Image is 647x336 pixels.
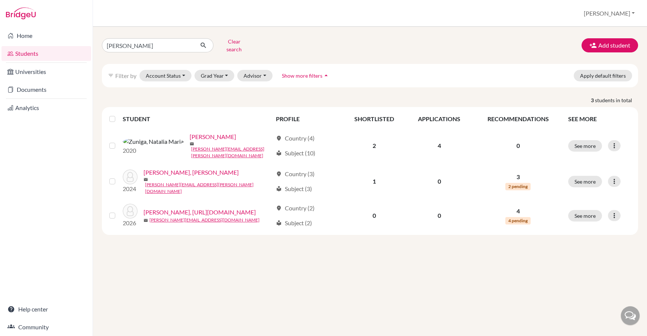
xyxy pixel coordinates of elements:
div: Country (3) [276,169,315,178]
img: Bridge-U [6,7,36,19]
button: Show more filtersarrow_drop_up [276,70,336,81]
div: Subject (3) [276,184,312,193]
th: RECOMMENDATIONS [473,110,564,128]
span: 4 pending [505,217,531,224]
i: arrow_drop_up [322,72,330,79]
th: SHORTLISTED [343,110,406,128]
div: Country (2) [276,204,315,213]
button: Apply default filters [574,70,632,81]
th: SEE MORE [564,110,635,128]
img: Zúniga Morán, Andrea [123,169,138,184]
a: Community [1,320,91,335]
a: Home [1,28,91,43]
a: Students [1,46,91,61]
td: 0 [343,199,406,232]
th: APPLICATIONS [406,110,473,128]
button: See more [568,210,602,222]
button: Clear search [213,36,255,55]
img: Zuniga, Natalia Maria [123,137,184,146]
p: 2024 [123,184,138,193]
td: 0 [406,164,473,199]
button: [PERSON_NAME] [580,6,638,20]
th: STUDENT [123,110,271,128]
button: Add student [582,38,638,52]
a: [PERSON_NAME], [URL][DOMAIN_NAME] [144,208,256,217]
a: Analytics [1,100,91,115]
button: Grad Year [194,70,235,81]
a: Documents [1,82,91,97]
p: 2026 [123,219,138,227]
p: 0 [477,141,559,150]
span: location_on [276,135,282,141]
p: 2020 [123,146,184,155]
input: Find student by name... [102,38,194,52]
button: Advisor [237,70,273,81]
div: Subject (2) [276,219,312,227]
span: students in total [595,96,638,104]
span: 2 pending [505,183,531,190]
button: See more [568,176,602,187]
th: PROFILE [271,110,343,128]
p: 3 [477,172,559,181]
a: [PERSON_NAME][EMAIL_ADDRESS][DOMAIN_NAME] [149,217,260,223]
td: 1 [343,164,406,199]
a: Universities [1,64,91,79]
span: local_library [276,150,282,156]
td: 2 [343,128,406,164]
button: Account Status [139,70,191,81]
span: Help [17,5,32,12]
a: [PERSON_NAME], [PERSON_NAME] [144,168,239,177]
a: [PERSON_NAME][EMAIL_ADDRESS][PERSON_NAME][DOMAIN_NAME] [191,146,273,159]
span: mail [144,177,148,182]
span: mail [190,142,194,146]
a: Help center [1,302,91,317]
span: local_library [276,220,282,226]
td: 0 [406,199,473,232]
span: local_library [276,186,282,192]
i: filter_list [108,72,114,78]
span: location_on [276,171,282,177]
td: 4 [406,128,473,164]
div: Subject (10) [276,149,315,158]
button: See more [568,140,602,152]
span: location_on [276,205,282,211]
img: Zúniga Morán, https://easalvador.powerschool.com/admin/students/home.html?frn=001775 [123,204,138,219]
div: Country (4) [276,134,315,143]
a: [PERSON_NAME][EMAIL_ADDRESS][PERSON_NAME][DOMAIN_NAME] [145,181,273,195]
p: 4 [477,207,559,216]
span: Show more filters [282,72,322,79]
strong: 3 [591,96,595,104]
span: Filter by [115,72,136,79]
span: mail [144,218,148,223]
a: [PERSON_NAME] [190,132,236,141]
